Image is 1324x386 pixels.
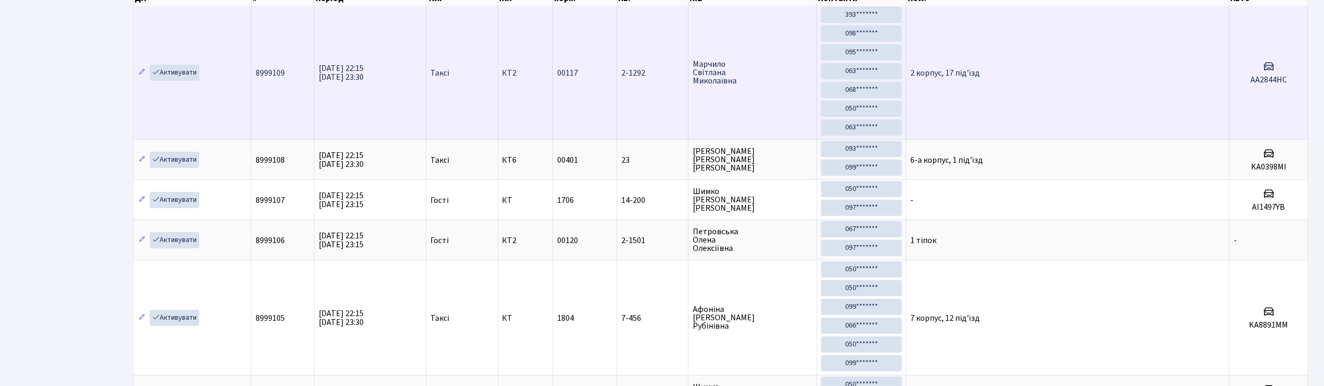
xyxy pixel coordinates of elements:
[557,67,578,79] span: 00117
[621,314,684,322] span: 7-456
[1234,202,1304,212] h5: AI1497YB
[693,147,812,172] span: [PERSON_NAME] [PERSON_NAME] [PERSON_NAME]
[256,67,285,79] span: 8999109
[502,236,548,245] span: КТ2
[319,190,364,210] span: [DATE] 22:15 [DATE] 23:15
[557,154,578,166] span: 00401
[1234,320,1304,330] h5: KA8891MM
[502,314,548,322] span: КТ
[557,235,578,246] span: 00120
[693,187,812,212] span: Шимко [PERSON_NAME] [PERSON_NAME]
[557,312,574,324] span: 1804
[256,154,285,166] span: 8999108
[621,196,684,204] span: 14-200
[150,192,199,208] a: Активувати
[693,227,812,252] span: Петровська Олена Олексіївна
[1234,235,1237,246] span: -
[502,156,548,164] span: КТ6
[256,312,285,324] span: 8999105
[693,60,812,85] span: Марчило Світлана Миколаївна
[621,156,684,164] span: 23
[430,196,449,204] span: Гості
[621,236,684,245] span: 2-1501
[1234,75,1304,85] h5: AA2844HC
[430,236,449,245] span: Гості
[911,67,980,79] span: 2 корпус, 17 під'їзд
[430,314,449,322] span: Таксі
[557,195,574,206] span: 1706
[150,310,199,326] a: Активувати
[911,154,983,166] span: 6-а корпус, 1 під'їзд
[502,196,548,204] span: КТ
[150,65,199,81] a: Активувати
[256,235,285,246] span: 8999106
[621,69,684,77] span: 2-1292
[693,305,812,330] span: Афоніна [PERSON_NAME] Рубінівна
[319,230,364,250] span: [DATE] 22:15 [DATE] 23:15
[150,152,199,168] a: Активувати
[256,195,285,206] span: 8999107
[430,69,449,77] span: Таксі
[911,312,980,324] span: 7 корпус, 12 під'їзд
[319,308,364,328] span: [DATE] 22:15 [DATE] 23:30
[911,195,914,206] span: -
[502,69,548,77] span: КТ2
[150,232,199,248] a: Активувати
[1234,162,1304,172] h5: KA0398MI
[319,150,364,170] span: [DATE] 22:15 [DATE] 23:30
[430,156,449,164] span: Таксі
[911,235,937,246] span: 1 тіпок
[319,63,364,83] span: [DATE] 22:15 [DATE] 23:30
